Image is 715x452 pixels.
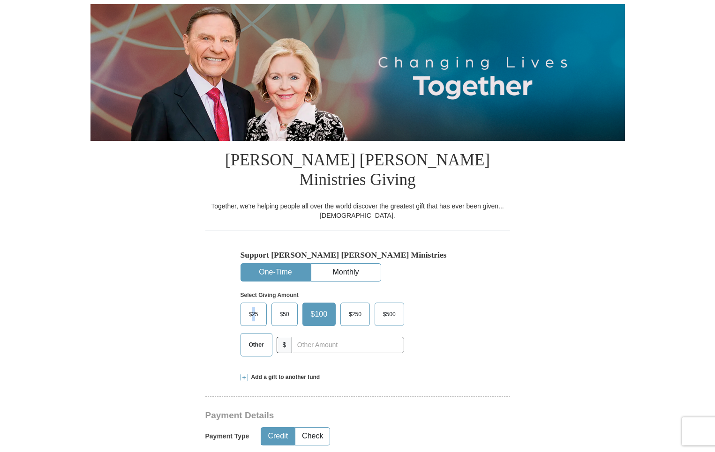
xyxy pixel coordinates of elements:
[261,428,294,445] button: Credit
[241,250,475,260] h5: Support [PERSON_NAME] [PERSON_NAME] Ministries
[205,201,510,220] div: Together, we're helping people all over the world discover the greatest gift that has ever been g...
[248,373,320,381] span: Add a gift to another fund
[275,307,294,321] span: $50
[344,307,366,321] span: $250
[306,307,332,321] span: $100
[241,292,299,298] strong: Select Giving Amount
[244,307,263,321] span: $25
[292,337,404,353] input: Other Amount
[244,338,269,352] span: Other
[241,264,310,281] button: One-Time
[205,141,510,201] h1: [PERSON_NAME] [PERSON_NAME] Ministries Giving
[205,410,444,421] h3: Payment Details
[277,337,293,353] span: $
[311,264,381,281] button: Monthly
[205,432,249,440] h5: Payment Type
[295,428,330,445] button: Check
[378,307,400,321] span: $500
